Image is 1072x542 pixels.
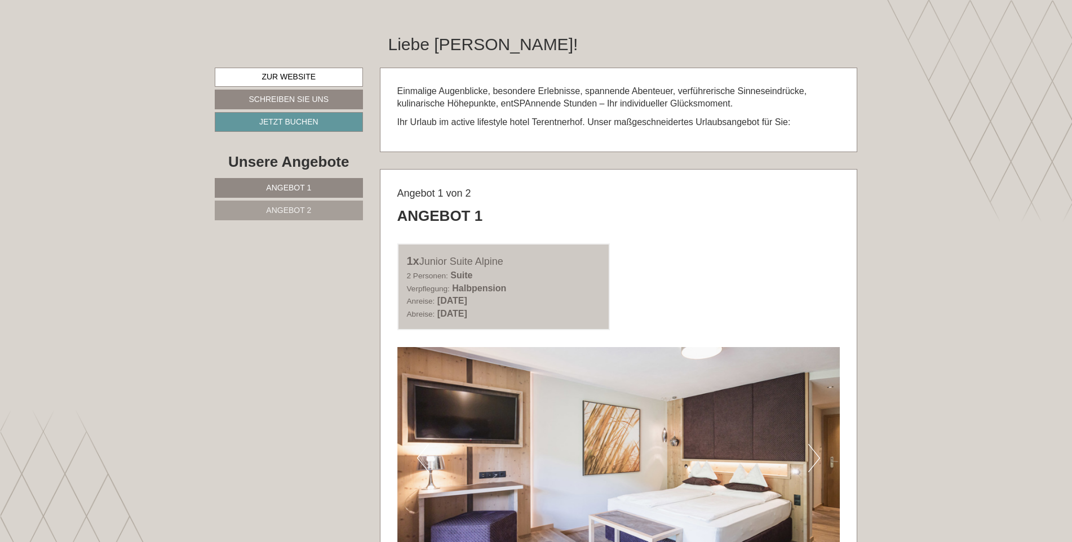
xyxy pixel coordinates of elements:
span: Angebot 1 [266,183,311,192]
small: 2 Personen: [407,272,448,280]
small: Verpflegung: [407,285,450,293]
small: Anreise: [407,297,435,305]
div: Unsere Angebote [215,152,363,172]
a: Schreiben Sie uns [215,90,363,109]
button: Previous [417,444,429,472]
button: Next [808,444,820,472]
div: Angebot 1 [397,206,483,226]
b: [DATE] [437,309,467,318]
h1: Liebe [PERSON_NAME]! [388,35,578,54]
p: Ihr Urlaub im active lifestyle hotel Terentnerhof. Unser maßgeschneidertes Urlaubsangebot für Sie: [397,116,840,129]
a: Zur Website [215,68,363,87]
b: 1x [407,255,419,267]
span: Angebot 2 [266,206,311,215]
p: Einmalige Augenblicke, besondere Erlebnisse, spannende Abenteuer, verführerische Sinneseindrücke,... [397,85,840,111]
small: Abreise: [407,310,435,318]
span: Angebot 1 von 2 [397,188,471,199]
b: Suite [450,270,472,280]
div: Junior Suite Alpine [407,253,601,269]
b: Halbpension [452,283,506,293]
b: [DATE] [437,296,467,305]
a: Jetzt buchen [215,112,363,132]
